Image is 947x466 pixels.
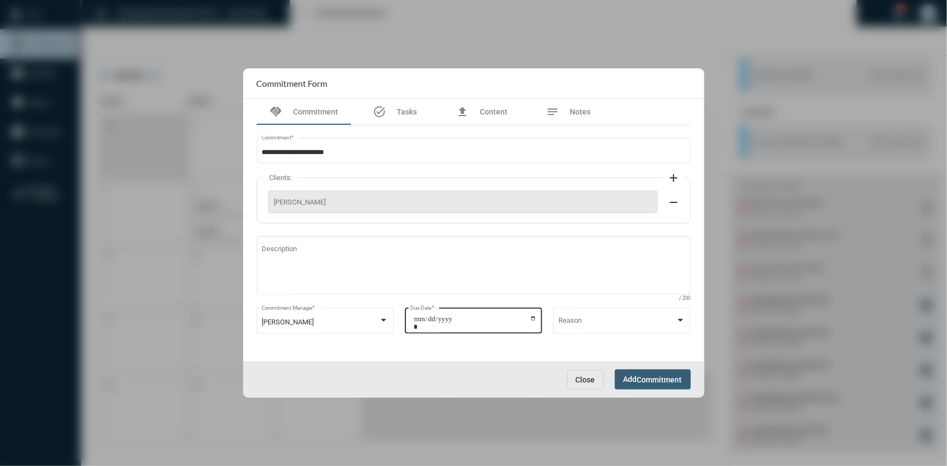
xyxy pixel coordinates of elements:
span: Tasks [397,107,417,116]
mat-icon: handshake [270,105,283,118]
span: [PERSON_NAME] [262,318,314,326]
mat-icon: notes [546,105,560,118]
button: AddCommitment [615,369,691,390]
label: Clients: [264,174,298,182]
mat-icon: task_alt [373,105,386,118]
mat-hint: / 200 [679,296,691,302]
mat-icon: file_upload [456,105,469,118]
button: Close [567,370,604,390]
span: [PERSON_NAME] [274,198,652,206]
span: Content [480,107,507,116]
span: Commitment [637,375,682,384]
span: Commitment [294,107,339,116]
mat-icon: add [668,171,681,184]
span: Notes [570,107,591,116]
mat-icon: remove [668,196,681,209]
h2: Commitment Form [257,78,328,88]
span: Close [576,375,595,384]
span: Add [624,375,682,384]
